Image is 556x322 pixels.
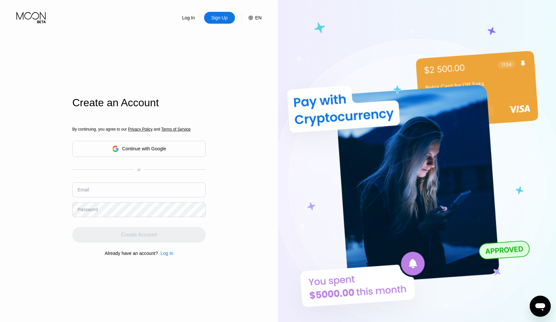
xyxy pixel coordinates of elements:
[72,97,206,109] div: Create an Account
[72,127,206,132] div: By continuing, you agree to our
[78,187,89,192] div: Email
[160,251,173,256] div: Log In
[158,251,173,256] div: Log In
[211,14,228,21] div: Sign Up
[204,12,235,24] div: Sign Up
[78,207,98,212] div: Password
[255,15,262,20] div: EN
[152,127,161,132] span: and
[181,14,196,21] div: Log In
[530,296,551,317] iframe: Кнопка запуска окна обмена сообщениями
[173,12,204,24] div: Log In
[128,127,152,132] span: Privacy Policy
[105,251,158,256] div: Already have an account?
[137,167,141,172] div: or
[72,141,206,157] div: Continue with Google
[122,146,166,151] div: Continue with Google
[161,127,191,132] span: Terms of Service
[242,12,262,24] div: EN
